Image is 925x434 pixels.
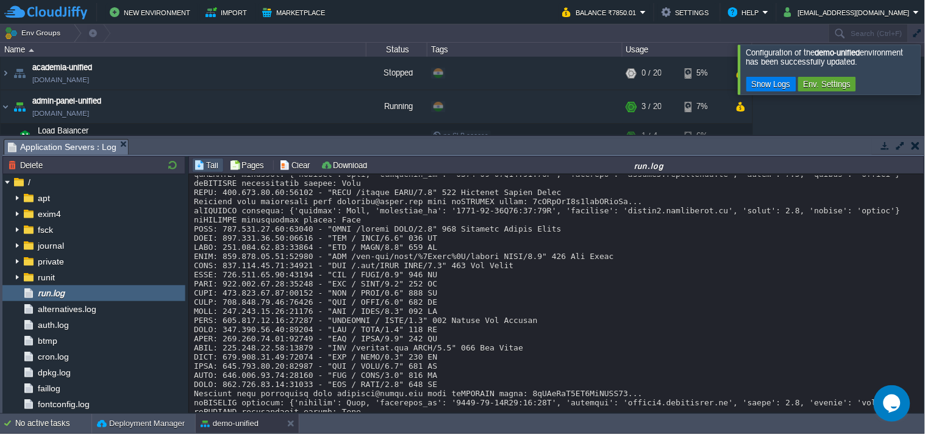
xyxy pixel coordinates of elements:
button: Help [728,5,763,20]
iframe: chat widget [874,385,913,422]
img: AMDAwAAAACH5BAEAAAAALAAAAAABAAEAAAICRAEAOw== [1,90,10,123]
a: journal [35,240,66,251]
div: run.log [376,160,923,171]
a: [DOMAIN_NAME] [32,74,89,86]
button: demo-unified [201,418,259,430]
a: dpkg.log [35,367,73,378]
button: Download [321,160,371,171]
a: academia-unified [32,62,92,74]
button: Env. Settings [800,79,855,90]
div: 1 / 4 [642,124,657,148]
a: cron.log [35,351,71,362]
div: 5% [685,57,724,90]
a: apt [35,193,52,204]
a: fsck [35,224,55,235]
div: Stopped [366,57,427,90]
img: CloudJiffy [4,5,87,20]
div: Status [367,43,427,57]
button: Delete [8,160,46,171]
a: runit [35,272,57,283]
button: Env Groups [4,24,65,41]
button: Balance ₹7850.01 [562,5,640,20]
div: Usage [623,43,752,57]
a: run.log [35,288,66,299]
div: No active tasks [15,414,91,433]
a: auth.log [35,319,71,330]
a: Load Balancer [37,126,90,135]
a: / [26,177,32,188]
div: 0 / 20 [642,57,662,90]
a: alternatives.log [35,304,98,315]
button: [EMAIL_ADDRESS][DOMAIN_NAME] [784,5,913,20]
div: Tags [428,43,622,57]
button: Deployment Manager [97,418,185,430]
button: Marketplace [262,5,329,20]
button: Pages [229,160,268,171]
button: Show Logs [748,79,795,90]
span: no SLB access [433,132,488,139]
img: AMDAwAAAACH5BAEAAAAALAAAAAABAAEAAAICRAEAOw== [1,57,10,90]
img: AMDAwAAAACH5BAEAAAAALAAAAAABAAEAAAICRAEAOw== [16,124,34,148]
button: Settings [662,5,713,20]
a: admin-panel-unified [32,95,101,107]
div: 6% [685,124,724,148]
div: Name [1,43,366,57]
img: AMDAwAAAACH5BAEAAAAALAAAAAABAAEAAAICRAEAOw== [11,57,28,90]
span: Load Balancer [37,126,90,136]
img: AMDAwAAAACH5BAEAAAAALAAAAAABAAEAAAICRAEAOw== [11,90,28,123]
span: Application Servers : Log [8,140,116,155]
b: demo-unified [815,48,860,57]
a: fontconfig.log [35,399,91,410]
div: Running [366,90,427,123]
img: AMDAwAAAACH5BAEAAAAALAAAAAABAAEAAAICRAEAOw== [9,124,16,148]
button: Clear [279,160,313,171]
button: Tail [194,160,222,171]
a: exim4 [35,208,63,219]
a: private [35,256,66,267]
div: 7% [685,90,724,123]
div: 3 / 20 [642,90,662,123]
a: btmp [35,335,59,346]
a: faillog [35,383,62,394]
span: Configuration of the environment has been successfully updated. [746,48,904,66]
button: New Environment [110,5,194,20]
a: [DOMAIN_NAME] [32,107,89,119]
button: Import [205,5,251,20]
img: AMDAwAAAACH5BAEAAAAALAAAAAABAAEAAAICRAEAOw== [29,49,34,52]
